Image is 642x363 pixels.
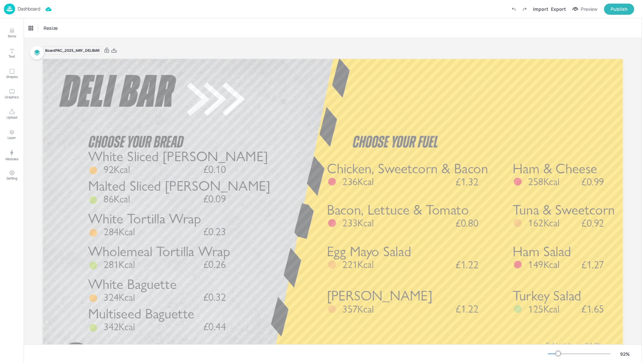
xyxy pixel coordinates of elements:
span: 342Kcal [104,320,135,333]
span: £1.22 [456,258,478,271]
span: Wholemeal Tortilla Wrap [88,243,230,260]
span: White Baguette [88,276,177,293]
span: 281Kcal [104,258,135,271]
span: Ham Salad [513,243,571,260]
span: 236Kcal [342,176,374,188]
span: £0.44 [203,321,226,333]
label: Undo (Ctrl + Z) [508,4,519,15]
span: White Sliced [PERSON_NAME] [88,148,268,164]
span: £0.26 [203,258,226,271]
span: 125Kcal [528,303,559,315]
span: £1.27 [581,258,604,271]
div: Board PAC_2025_MAY_DELIBAR [43,46,102,55]
span: £0.92 [581,217,604,229]
span: £0.80 [456,217,478,229]
span: £0.99 [581,176,604,188]
div: Publish [611,6,628,13]
button: Publish [604,4,634,15]
span: Multiseed Baguette [88,305,194,322]
div: Import [533,6,548,12]
span: 258Kcal [528,176,559,188]
span: Malted Sliced [PERSON_NAME] [88,178,270,194]
span: 86Kcal [104,193,130,205]
span: Chicken, Sweetcorn & Bacon [327,160,488,177]
span: Bacon, Lettuce & Tomato [327,201,469,218]
span: 233Kcal [342,217,374,229]
span: 357Kcal [342,303,374,315]
p: Dashboard [18,7,40,11]
span: 324Kcal [104,291,135,303]
span: 149Kcal [528,258,559,271]
span: [PERSON_NAME] [327,287,432,304]
span: 284Kcal [104,225,135,238]
span: £0.32 [203,291,226,303]
span: Tuna & Sweetcorn [513,201,615,218]
span: Resize [42,25,59,31]
span: £0.10 [203,163,226,175]
span: £1.65 [581,303,604,315]
span: Ham & Cheese [513,160,597,177]
button: Preview [569,4,601,14]
span: 92Kcal [104,163,130,176]
img: logo-86c26b7e.jpg [4,4,15,14]
span: Turkey Salad [513,287,581,304]
span: £1.32 [456,176,478,188]
span: Egg Mayo Salad [327,243,411,260]
span: 221Kcal [342,258,374,271]
span: £0.23 [203,226,226,238]
span: £0.09 [203,193,226,205]
div: 92 % [617,351,633,357]
span: White Tortilla Wrap [88,210,201,227]
span: 162Kcal [528,217,559,229]
div: Export [551,6,566,12]
label: Redo (Ctrl + Y) [519,4,530,15]
div: Preview [581,6,597,13]
span: £1.22 [456,303,478,315]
